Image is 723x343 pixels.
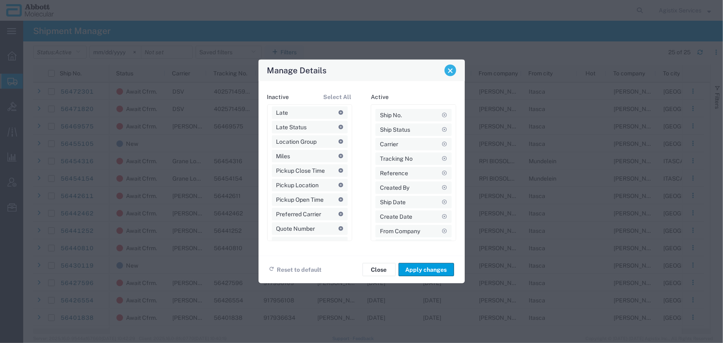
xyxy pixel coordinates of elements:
span: Ship Status [380,123,410,136]
span: Reference [380,167,408,179]
span: Miles [276,150,290,162]
span: From City [380,239,405,252]
span: Ship Date [380,196,406,208]
span: Pickup Location [276,179,319,191]
h4: Active [371,94,389,101]
button: Select All [323,89,352,105]
span: Pickup Open Time [276,193,324,206]
span: Quote Number [276,222,315,235]
button: Reset to default [269,262,322,278]
button: Close [363,263,396,276]
span: Create Date [380,210,412,223]
h4: Inactive [267,94,289,101]
span: Preferred Carrier [276,208,322,220]
span: Carrier [380,138,398,150]
h4: Manage Details [267,64,326,76]
span: Created By [380,181,409,194]
span: Rate [276,237,289,249]
span: From Company [380,225,420,237]
button: Close [445,65,456,76]
span: Late Status [276,121,307,133]
span: Pickup Close Time [276,164,325,177]
span: Tracking No [380,152,413,165]
span: Ship No. [380,109,402,121]
button: Apply changes [399,263,454,276]
span: Late [276,106,288,119]
span: Location Group [276,135,317,148]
